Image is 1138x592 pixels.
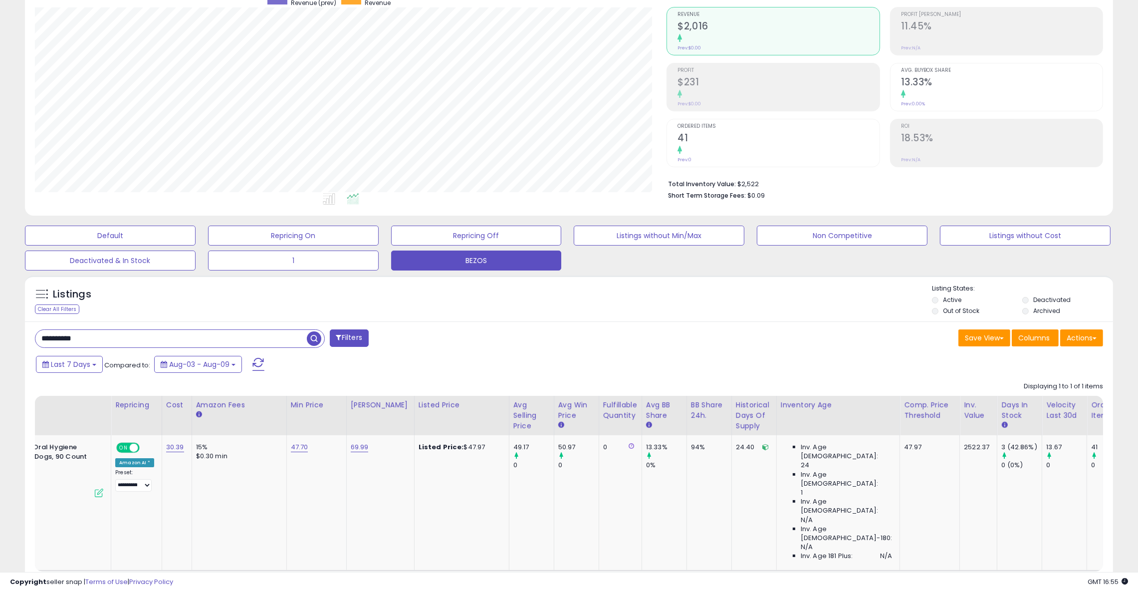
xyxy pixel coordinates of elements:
[115,458,154,467] div: Amazon AI *
[904,443,952,452] div: 47.97
[904,400,955,421] div: Comp. Price Threshold
[736,400,772,431] div: Historical Days Of Supply
[801,543,813,552] span: N/A
[678,20,879,34] h2: $2,016
[1033,306,1060,315] label: Archived
[940,226,1111,246] button: Listings without Cost
[1091,400,1128,421] div: Ordered Items
[558,461,599,470] div: 0
[678,45,701,51] small: Prev: $0.00
[901,20,1103,34] h2: 11.45%
[1018,333,1050,343] span: Columns
[801,488,803,497] span: 1
[574,226,744,246] button: Listings without Min/Max
[351,442,369,452] a: 69.99
[1001,421,1007,430] small: Days In Stock.
[513,400,550,431] div: Avg Selling Price
[678,157,691,163] small: Prev: 0
[419,400,505,410] div: Listed Price
[196,410,202,419] small: Amazon Fees.
[129,577,173,587] a: Privacy Policy
[603,400,638,421] div: Fulfillable Quantity
[691,443,724,452] div: 94%
[801,443,892,461] span: Inv. Age [DEMOGRAPHIC_DATA]:
[291,400,342,410] div: Min Price
[678,132,879,146] h2: 41
[943,296,961,304] label: Active
[603,443,634,452] div: 0
[1088,577,1128,587] span: 2025-08-17 16:55 GMT
[36,356,103,373] button: Last 7 Days
[391,251,562,271] button: BEZOS
[747,191,765,200] span: $0.09
[208,251,379,271] button: 1
[668,177,1096,189] li: $2,522
[104,360,150,370] span: Compared to:
[558,421,564,430] small: Avg Win Price.
[646,400,683,421] div: Avg BB Share
[25,251,196,271] button: Deactivated & In Stock
[1033,296,1071,304] label: Deactivated
[958,329,1010,346] button: Save View
[558,443,599,452] div: 50.97
[901,124,1103,129] span: ROI
[117,444,130,452] span: ON
[901,68,1103,73] span: Avg. Buybox Share
[391,226,562,246] button: Repricing Off
[53,288,91,301] h5: Listings
[668,180,736,188] b: Total Inventory Value:
[678,76,879,90] h2: $231
[291,442,308,452] a: 47.70
[901,12,1103,17] span: Profit [PERSON_NAME]
[901,132,1103,146] h2: 18.53%
[1024,382,1103,391] div: Displaying 1 to 1 of 1 items
[781,400,896,410] div: Inventory Age
[901,45,920,51] small: Prev: N/A
[25,226,196,246] button: Default
[1012,329,1059,346] button: Columns
[558,400,595,421] div: Avg Win Price
[668,191,746,200] b: Short Term Storage Fees:
[10,577,46,587] strong: Copyright
[115,469,154,492] div: Preset:
[1046,461,1087,470] div: 0
[932,284,1113,294] p: Listing States:
[736,443,769,452] div: 24.40
[801,552,853,561] span: Inv. Age 181 Plus:
[1091,461,1132,470] div: 0
[678,68,879,73] span: Profit
[646,443,686,452] div: 13.33%
[801,470,892,488] span: Inv. Age [DEMOGRAPHIC_DATA]:
[196,452,279,461] div: $0.30 min
[1060,329,1103,346] button: Actions
[943,306,979,315] label: Out of Stock
[513,443,554,452] div: 49.17
[1046,400,1083,421] div: Velocity Last 30d
[169,359,229,369] span: Aug-03 - Aug-09
[196,443,279,452] div: 15%
[801,516,813,525] span: N/A
[691,400,727,421] div: BB Share 24h.
[801,461,809,470] span: 24
[901,101,925,107] small: Prev: 0.00%
[964,400,993,421] div: Inv. value
[138,444,154,452] span: OFF
[901,157,920,163] small: Prev: N/A
[330,329,369,347] button: Filters
[166,400,188,410] div: Cost
[678,101,701,107] small: Prev: $0.00
[964,443,989,452] div: 2522.37
[51,359,90,369] span: Last 7 Days
[166,442,184,452] a: 30.39
[1001,443,1042,452] div: 3 (42.86%)
[757,226,927,246] button: Non Competitive
[901,76,1103,90] h2: 13.33%
[115,400,158,410] div: Repricing
[351,400,410,410] div: [PERSON_NAME]
[880,552,892,561] span: N/A
[678,124,879,129] span: Ordered Items
[646,421,652,430] small: Avg BB Share.
[1001,400,1038,421] div: Days In Stock
[1046,443,1087,452] div: 13.67
[1091,443,1132,452] div: 41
